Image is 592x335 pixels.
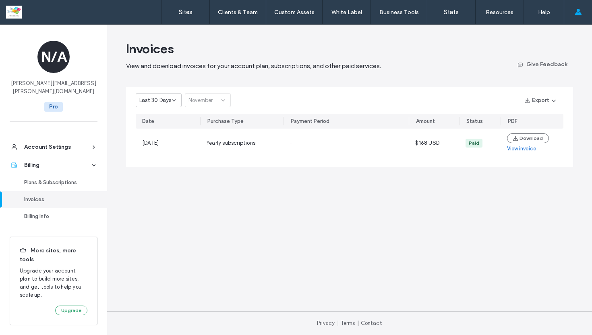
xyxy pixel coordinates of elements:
[291,117,329,125] div: Payment Period
[179,8,193,16] label: Sites
[142,117,154,125] div: Date
[379,9,419,16] label: Business Tools
[361,320,382,326] a: Contact
[511,58,573,71] button: Give Feedback
[207,117,244,125] div: Purchase Type
[126,62,381,70] span: View and download invoices for your account plan, subscriptions, and other paid services.
[24,212,90,221] div: Billing Info
[337,320,339,326] span: |
[508,117,517,125] div: PDF
[507,145,536,153] a: View invoice
[218,9,258,16] label: Clients & Team
[139,96,171,104] span: Last 30 Days
[20,247,87,264] span: More sites, more tools
[207,140,255,146] span: Yearly subscriptions
[357,320,359,326] span: |
[444,8,459,16] label: Stats
[126,41,174,57] span: Invoices
[19,6,35,13] span: Help
[290,140,292,146] span: -
[24,179,90,187] div: Plans & Subscriptions
[538,9,550,16] label: Help
[44,102,63,112] span: Pro
[466,117,483,125] div: Status
[517,94,563,107] button: Export
[415,140,439,146] span: $168 USD
[341,320,355,326] a: Terms
[37,41,70,73] div: N/A
[24,196,90,204] div: Invoices
[10,79,97,96] span: [PERSON_NAME][EMAIL_ADDRESS][PERSON_NAME][DOMAIN_NAME]
[274,9,315,16] label: Custom Assets
[331,9,362,16] label: White Label
[55,306,87,315] button: Upgrade
[317,320,335,326] a: Privacy
[486,9,513,16] label: Resources
[24,161,90,169] div: Billing
[20,267,87,299] span: Upgrade your account plan to build more sites, and get tools to help you scale up.
[142,140,159,146] span: [DATE]
[507,133,549,143] button: Download
[469,139,479,147] div: Paid
[24,143,90,151] div: Account Settings
[416,117,435,125] div: Amount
